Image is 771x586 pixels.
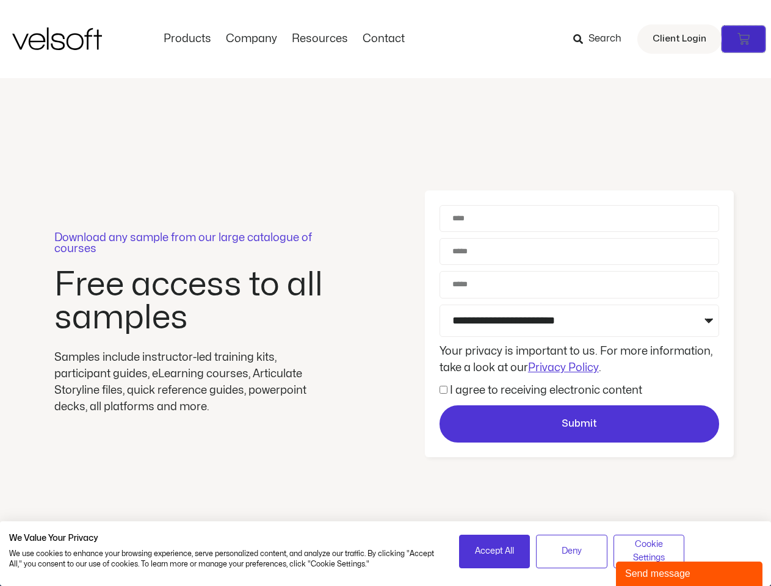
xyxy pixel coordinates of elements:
iframe: chat widget [616,559,765,586]
p: We use cookies to enhance your browsing experience, serve personalized content, and analyze our t... [9,549,441,570]
span: Cookie Settings [621,538,677,565]
a: ContactMenu Toggle [355,32,412,46]
a: Privacy Policy [528,363,599,373]
h2: Free access to all samples [54,269,329,335]
button: Deny all cookies [536,535,607,568]
span: Accept All [475,544,514,558]
a: CompanyMenu Toggle [219,32,284,46]
h2: We Value Your Privacy [9,533,441,544]
nav: Menu [156,32,412,46]
a: ProductsMenu Toggle [156,32,219,46]
label: I agree to receiving electronic content [450,385,642,396]
button: Adjust cookie preferences [614,535,685,568]
a: Client Login [637,24,722,54]
p: Download any sample from our large catalogue of courses [54,233,329,255]
button: Accept all cookies [459,535,530,568]
a: ResourcesMenu Toggle [284,32,355,46]
span: Client Login [653,31,706,47]
a: Search [573,29,630,49]
div: Your privacy is important to us. For more information, take a look at our . [436,343,722,376]
span: Deny [562,544,582,558]
button: Submit [440,405,719,443]
div: Samples include instructor-led training kits, participant guides, eLearning courses, Articulate S... [54,349,329,415]
span: Search [588,31,621,47]
img: Velsoft Training Materials [12,27,102,50]
span: Submit [562,416,597,432]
